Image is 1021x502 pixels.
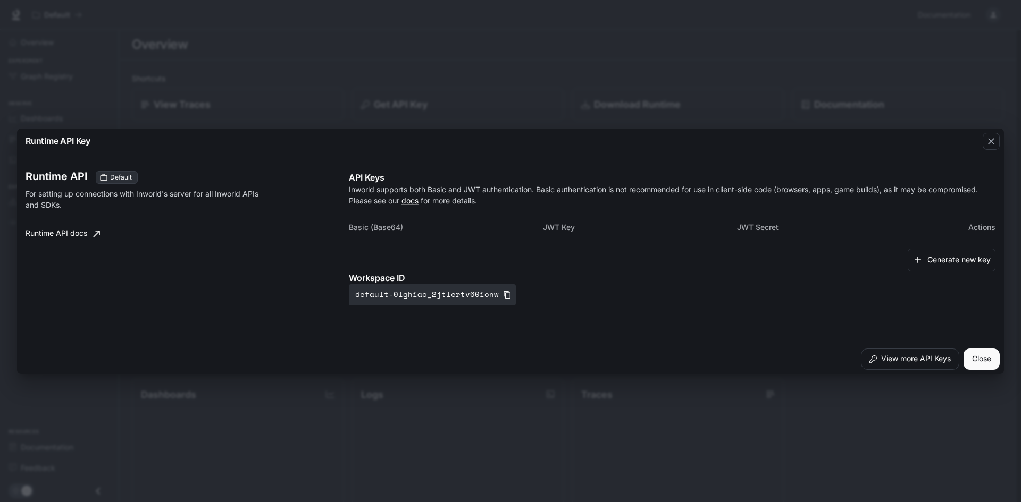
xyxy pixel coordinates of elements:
button: Close [964,348,1000,370]
button: default-0lghiac_2jtlertv60ionw [349,284,516,305]
th: Basic (Base64) [349,215,543,240]
th: JWT Key [543,215,737,240]
p: API Keys [349,171,995,184]
div: These keys will apply to your current workspace only [96,171,138,184]
a: docs [401,196,419,205]
p: Runtime API Key [26,134,90,147]
h3: Runtime API [26,171,87,182]
a: Runtime API docs [21,223,104,244]
th: JWT Secret [737,215,931,240]
p: For setting up connections with Inworld's server for all Inworld APIs and SDKs. [26,188,262,210]
p: Workspace ID [349,271,995,284]
th: Actions [931,215,995,240]
button: Generate new key [908,249,995,271]
button: View more API Keys [861,348,959,370]
span: Default [106,173,136,182]
p: Inworld supports both Basic and JWT authentication. Basic authentication is not recommended for u... [349,184,995,206]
